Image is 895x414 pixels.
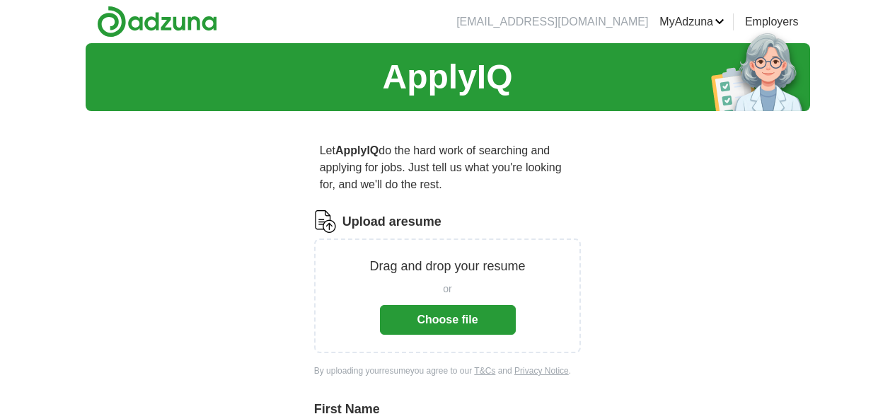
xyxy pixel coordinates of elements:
a: Privacy Notice [514,366,569,376]
span: or [443,282,451,297]
button: Choose file [380,305,516,335]
label: Upload a resume [342,212,441,231]
div: By uploading your resume you agree to our and . [314,364,582,377]
img: Adzuna logo [97,6,217,38]
a: Employers [745,13,799,30]
a: MyAdzuna [659,13,724,30]
strong: ApplyIQ [335,144,379,156]
p: Drag and drop your resume [369,257,525,276]
img: CV Icon [314,210,337,233]
h1: ApplyIQ [382,52,512,103]
a: T&Cs [474,366,495,376]
li: [EMAIL_ADDRESS][DOMAIN_NAME] [456,13,648,30]
p: Let do the hard work of searching and applying for jobs. Just tell us what you're looking for, an... [314,137,582,199]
